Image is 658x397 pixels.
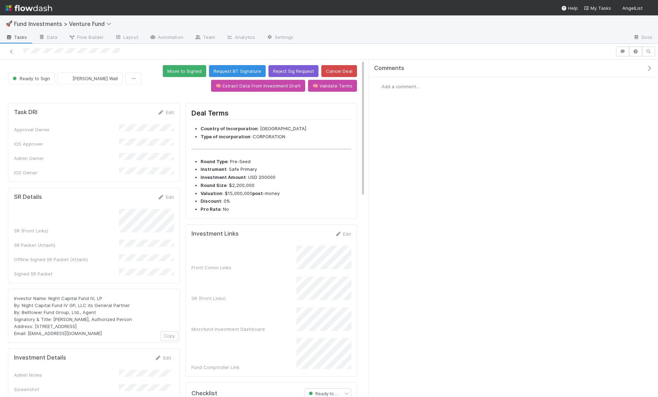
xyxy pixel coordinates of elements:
div: Approval Owner [14,126,119,133]
li: : Pre-Seed [201,158,351,165]
button: 🧠 Extract Data From Investment Draft [211,80,305,92]
img: avatar_041b9f3e-9684-4023-b9b7-2f10de55285d.png [645,5,652,12]
li: : $15,000,000 -money [201,190,351,197]
div: Admin Notes [14,371,119,378]
strong: Round Type [201,159,227,164]
button: Request BT Signature [209,65,266,77]
li: : USD 200000 [201,174,351,181]
button: Reject Sig Request [268,65,318,77]
a: Flow Builder [63,32,109,43]
button: Cancel Deal [321,65,357,77]
div: SR Packet (Attach) [14,242,119,249]
span: Comments [374,65,404,72]
span: Investor Name: Night Capital Fund IV, LP By: Night Capital Fund IV GP, LLC its General Partner By... [14,295,132,336]
span: Add a comment... [381,84,419,89]
div: Offline Signed SR Packet (Attach) [14,256,119,263]
div: Fund Comptroller Link [191,364,296,371]
a: Automation [144,32,189,43]
img: avatar_041b9f3e-9684-4023-b9b7-2f10de55285d.png [374,83,381,90]
span: Ready to Sign [11,76,50,81]
a: Settings [261,32,299,43]
div: SR (Front Links) [14,227,119,234]
div: IOS Approver [14,140,119,147]
span: My Tasks [583,5,611,11]
div: Admin Owner [14,155,119,162]
div: Help [561,5,578,12]
span: [PERSON_NAME] Wall [72,76,118,81]
strong: Country of Incorporation [201,126,258,131]
strong: post [252,190,263,196]
span: 🚀 [6,21,13,27]
a: Edit [335,231,351,237]
li: : [GEOGRAPHIC_DATA] [201,125,351,132]
a: My Tasks [583,5,611,12]
strong: Valuation [201,190,222,196]
span: Ready to Sign [307,391,344,396]
a: Analytics [221,32,261,43]
div: Screenshot [14,386,119,393]
span: Flow Builder [69,34,104,41]
h2: Deal Terms [191,109,351,120]
li: : No [201,206,351,213]
strong: Discount [201,198,221,204]
button: Move to Signed [163,65,206,77]
li: : $2,200,000 [201,182,351,189]
img: avatar_041b9f3e-9684-4023-b9b7-2f10de55285d.png [63,75,70,82]
strong: Investment Amount [201,174,246,180]
div: Front Convo Links [191,264,296,271]
a: Team [189,32,221,43]
a: Edit [157,110,174,115]
span: AngelList [622,5,643,11]
a: Edit [157,194,174,200]
strong: Type of incorporation [201,134,250,139]
strong: Round Size [201,182,226,188]
a: Data [33,32,63,43]
li: : Safe Primary [201,166,351,173]
div: SR (Front Links) [191,295,296,302]
h5: Investment Details [14,354,66,361]
img: logo-inverted-e16ddd16eac7371096b0.svg [6,2,52,14]
li: : CORPORATION [201,133,351,140]
span: Fund Investments > Venture Fund [14,20,115,27]
h5: Investment Links [191,230,239,237]
strong: Instrument [201,166,226,172]
a: Edit [155,355,171,361]
h5: Task DRI [14,109,37,116]
h5: SR Details [14,194,42,201]
span: Tasks [6,34,27,41]
div: Signed SR Packet [14,270,119,277]
button: [PERSON_NAME] Wall [57,72,122,84]
button: Ready to Sign [8,72,55,84]
button: 🧠 Validate Terms [308,80,357,92]
a: Layout [109,32,144,43]
h5: Checklist [191,390,217,397]
a: Docs [628,32,658,43]
strong: Pro Rata [201,206,220,212]
div: IOS Owner [14,169,119,176]
li: : 0% [201,198,351,205]
button: Copy [161,331,178,341]
div: Microfund Investment Dashboard [191,326,296,333]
